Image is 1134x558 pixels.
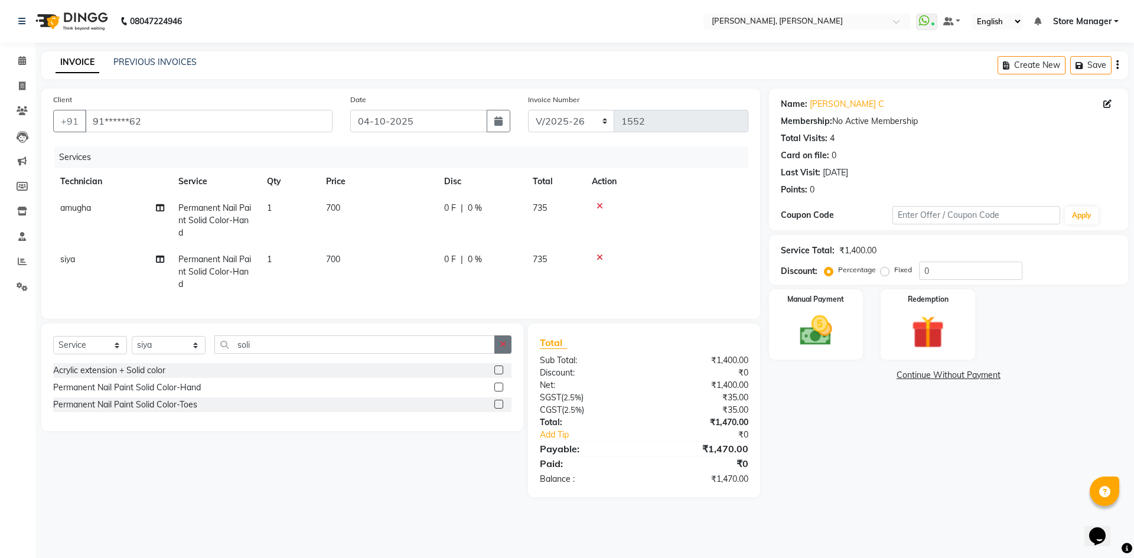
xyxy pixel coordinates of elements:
[531,367,644,379] div: Discount:
[540,337,567,349] span: Total
[1070,56,1112,74] button: Save
[130,5,182,38] b: 08047224946
[437,168,526,195] th: Disc
[781,244,835,257] div: Service Total:
[350,94,366,105] label: Date
[540,404,562,415] span: CGST
[644,354,757,367] div: ₹1,400.00
[30,5,111,38] img: logo
[585,168,748,195] th: Action
[781,98,807,110] div: Name:
[663,429,757,441] div: ₹0
[53,110,86,132] button: +91
[644,391,757,404] div: ₹35.00
[326,254,340,265] span: 700
[781,184,807,196] div: Points:
[531,442,644,456] div: Payable:
[644,473,757,485] div: ₹1,470.00
[540,392,561,403] span: SGST
[53,364,165,377] div: Acrylic extension + Solid color
[444,253,456,266] span: 0 F
[53,381,201,394] div: Permanent Nail Paint Solid Color-Hand
[533,254,547,265] span: 735
[892,206,1060,224] input: Enter Offer / Coupon Code
[644,442,757,456] div: ₹1,470.00
[53,399,197,411] div: Permanent Nail Paint Solid Color-Toes
[531,429,663,441] a: Add Tip
[781,115,832,128] div: Membership:
[461,253,463,266] span: |
[644,404,757,416] div: ₹35.00
[531,404,644,416] div: ( )
[839,244,876,257] div: ₹1,400.00
[267,254,272,265] span: 1
[901,312,954,353] img: _gift.svg
[531,391,644,404] div: ( )
[468,253,482,266] span: 0 %
[113,57,197,67] a: PREVIOUS INVOICES
[171,168,260,195] th: Service
[60,254,75,265] span: siya
[1053,15,1112,28] span: Store Manager
[832,149,836,162] div: 0
[468,202,482,214] span: 0 %
[830,132,835,145] div: 4
[781,115,1116,128] div: No Active Membership
[1065,207,1099,224] button: Apply
[526,168,585,195] th: Total
[781,167,820,179] div: Last Visit:
[531,456,644,471] div: Paid:
[531,379,644,391] div: Net:
[644,416,757,429] div: ₹1,470.00
[531,473,644,485] div: Balance :
[781,209,892,221] div: Coupon Code
[644,379,757,391] div: ₹1,400.00
[53,94,72,105] label: Client
[810,98,884,110] a: [PERSON_NAME] C
[894,265,912,275] label: Fixed
[563,393,581,402] span: 2.5%
[326,203,340,213] span: 700
[531,416,644,429] div: Total:
[178,254,251,289] span: Permanent Nail Paint Solid Color-Hand
[790,312,843,350] img: _cash.svg
[771,369,1126,381] a: Continue Without Payment
[60,203,91,213] span: amugha
[267,203,272,213] span: 1
[53,168,171,195] th: Technician
[533,203,547,213] span: 735
[444,202,456,214] span: 0 F
[781,132,827,145] div: Total Visits:
[1084,511,1122,546] iframe: chat widget
[838,265,876,275] label: Percentage
[781,265,817,278] div: Discount:
[998,56,1065,74] button: Create New
[85,110,333,132] input: Search by Name/Mobile/Email/Code
[908,294,949,305] label: Redemption
[787,294,844,305] label: Manual Payment
[461,202,463,214] span: |
[56,52,99,73] a: INVOICE
[260,168,319,195] th: Qty
[214,335,495,354] input: Search or Scan
[781,149,829,162] div: Card on file:
[531,354,644,367] div: Sub Total:
[319,168,437,195] th: Price
[178,203,251,238] span: Permanent Nail Paint Solid Color-Hand
[644,456,757,471] div: ₹0
[564,405,582,415] span: 2.5%
[644,367,757,379] div: ₹0
[528,94,579,105] label: Invoice Number
[810,184,814,196] div: 0
[823,167,848,179] div: [DATE]
[54,146,757,168] div: Services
